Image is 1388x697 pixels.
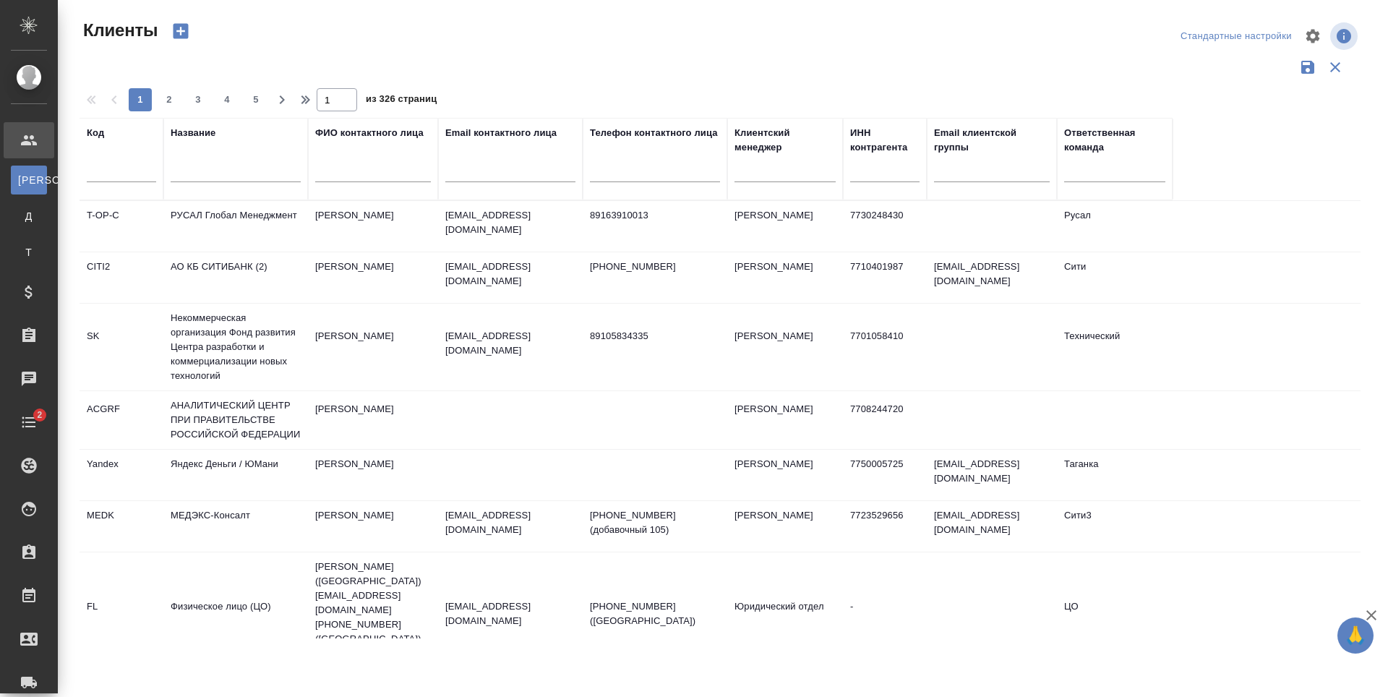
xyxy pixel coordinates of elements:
span: Настроить таблицу [1295,19,1330,54]
td: [PERSON_NAME] [727,501,843,552]
p: [EMAIL_ADDRESS][DOMAIN_NAME] [445,508,575,537]
span: Т [18,245,40,260]
td: [PERSON_NAME] [727,395,843,445]
span: из 326 страниц [366,90,437,111]
td: [PERSON_NAME] [727,252,843,303]
p: [PHONE_NUMBER] [590,260,720,274]
td: [PERSON_NAME] [308,450,438,500]
td: [PERSON_NAME] [308,322,438,372]
div: Телефон контактного лица [590,126,718,140]
button: 2 [158,88,181,111]
p: [PHONE_NUMBER] ([GEOGRAPHIC_DATA]) [590,599,720,628]
td: Физическое лицо (ЦО) [163,592,308,643]
td: ЦО [1057,592,1173,643]
td: Русал [1057,201,1173,252]
button: 4 [215,88,239,111]
a: Д [11,202,47,231]
td: [PERSON_NAME] [308,252,438,303]
td: - [843,592,927,643]
td: [PERSON_NAME] [727,201,843,252]
a: [PERSON_NAME] [11,166,47,194]
div: Ответственная команда [1064,126,1165,155]
td: T-OP-C [80,201,163,252]
td: [PERSON_NAME] [308,501,438,552]
p: [EMAIL_ADDRESS][DOMAIN_NAME] [445,260,575,288]
span: 5 [244,93,267,107]
span: 2 [158,93,181,107]
div: Email клиентской группы [934,126,1050,155]
button: Сохранить фильтры [1294,54,1321,81]
span: 🙏 [1343,620,1368,651]
span: Д [18,209,40,223]
span: Клиенты [80,19,158,42]
td: 7710401987 [843,252,927,303]
td: ACGRF [80,395,163,445]
td: АО КБ СИТИБАНК (2) [163,252,308,303]
div: Код [87,126,104,140]
div: Название [171,126,215,140]
td: [PERSON_NAME] ([GEOGRAPHIC_DATA]) [EMAIL_ADDRESS][DOMAIN_NAME] [PHONE_NUMBER] ([GEOGRAPHIC_DATA])... [308,552,438,683]
td: CITI2 [80,252,163,303]
button: Создать [163,19,198,43]
td: 7750005725 [843,450,927,500]
button: 🙏 [1337,617,1374,654]
td: Технический [1057,322,1173,372]
span: 2 [28,408,51,422]
td: МЕДЭКС-Консалт [163,501,308,552]
td: Сити3 [1057,501,1173,552]
p: [EMAIL_ADDRESS][DOMAIN_NAME] [445,599,575,628]
div: Клиентский менеджер [734,126,836,155]
td: 7723529656 [843,501,927,552]
td: [EMAIL_ADDRESS][DOMAIN_NAME] [927,450,1057,500]
p: [EMAIL_ADDRESS][DOMAIN_NAME] [445,329,575,358]
td: FL [80,592,163,643]
p: 89105834335 [590,329,720,343]
a: 2 [4,404,54,440]
td: [PERSON_NAME] [727,450,843,500]
span: Посмотреть информацию [1330,22,1361,50]
td: [EMAIL_ADDRESS][DOMAIN_NAME] [927,501,1057,552]
p: 89163910013 [590,208,720,223]
p: [PHONE_NUMBER] (добавочный 105) [590,508,720,537]
td: Яндекс Деньги / ЮМани [163,450,308,500]
button: 5 [244,88,267,111]
td: Юридический отдел [727,592,843,643]
p: [EMAIL_ADDRESS][DOMAIN_NAME] [445,208,575,237]
div: ФИО контактного лица [315,126,424,140]
td: АНАЛИТИЧЕСКИЙ ЦЕНТР ПРИ ПРАВИТЕЛЬСТВЕ РОССИЙСКОЙ ФЕДЕРАЦИИ [163,391,308,449]
td: Yandex [80,450,163,500]
td: 7708244720 [843,395,927,445]
span: 3 [187,93,210,107]
td: [EMAIL_ADDRESS][DOMAIN_NAME] [927,252,1057,303]
div: Email контактного лица [445,126,557,140]
td: SK [80,322,163,372]
div: ИНН контрагента [850,126,920,155]
button: 3 [187,88,210,111]
td: MEDK [80,501,163,552]
div: split button [1177,25,1295,48]
span: 4 [215,93,239,107]
td: РУСАЛ Глобал Менеджмент [163,201,308,252]
button: Сбросить фильтры [1321,54,1349,81]
a: Т [11,238,47,267]
td: Некоммерческая организация Фонд развития Центра разработки и коммерциализации новых технологий [163,304,308,390]
td: [PERSON_NAME] [727,322,843,372]
td: [PERSON_NAME] [308,395,438,445]
td: [PERSON_NAME] [308,201,438,252]
td: 7730248430 [843,201,927,252]
td: Сити [1057,252,1173,303]
td: 7701058410 [843,322,927,372]
span: [PERSON_NAME] [18,173,40,187]
td: Таганка [1057,450,1173,500]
